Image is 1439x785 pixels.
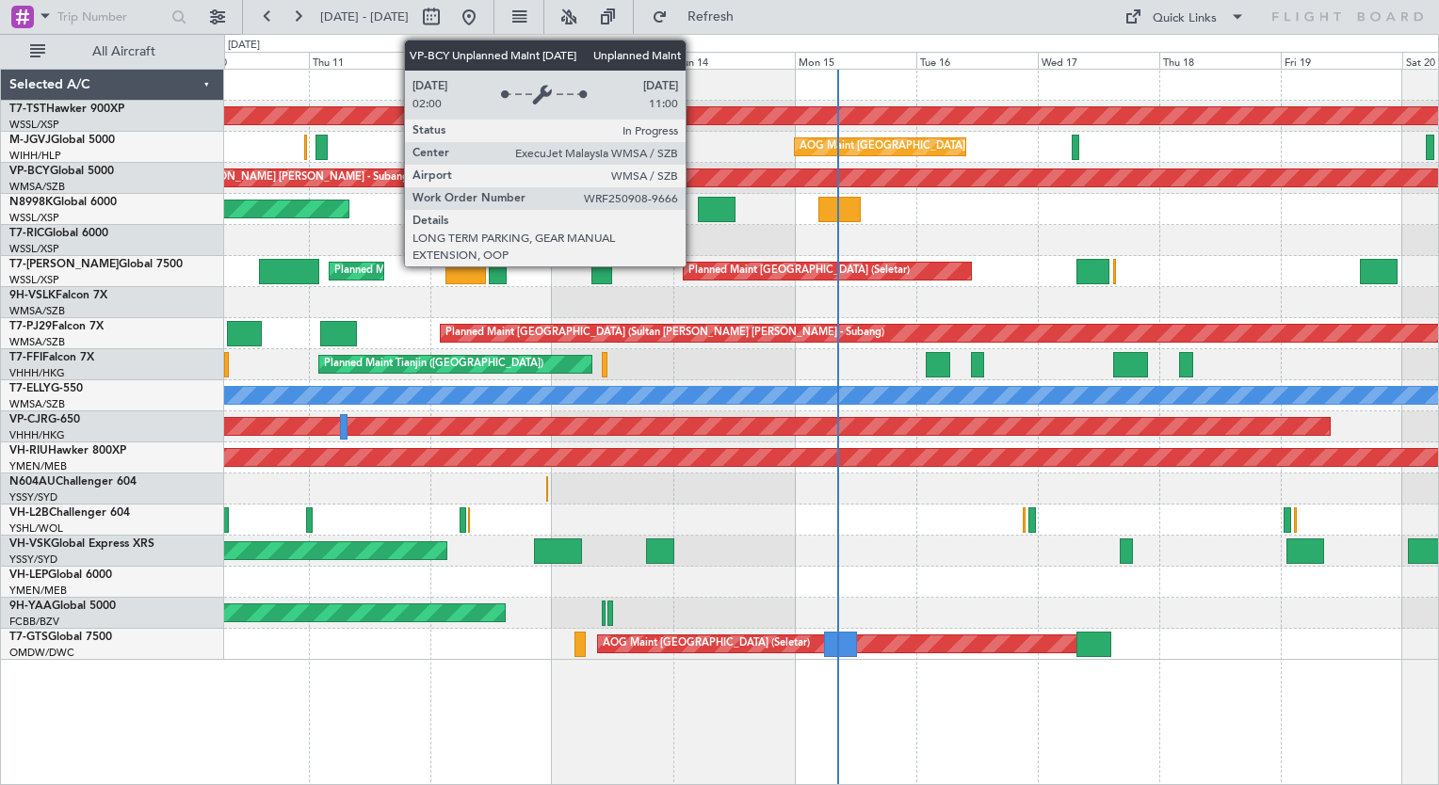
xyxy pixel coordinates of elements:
[9,197,117,208] a: N8998KGlobal 6000
[9,476,137,488] a: N604AUChallenger 604
[9,149,61,163] a: WIHH/HLP
[9,228,108,239] a: T7-RICGlobal 6000
[9,259,183,270] a: T7-[PERSON_NAME]Global 7500
[800,133,1020,161] div: AOG Maint [GEOGRAPHIC_DATA] (Halim Intl)
[9,228,44,239] span: T7-RIC
[9,242,59,256] a: WSSL/XSP
[9,569,48,581] span: VH-LEP
[9,646,74,660] a: OMDW/DWC
[9,632,48,643] span: T7-GTS
[9,490,57,505] a: YSSY/SYD
[9,166,114,177] a: VP-BCYGlobal 5000
[9,584,67,598] a: YMEN/MEB
[9,414,48,425] span: VP-CJR
[643,2,756,32] button: Refresh
[673,52,795,69] div: Sun 14
[9,601,116,612] a: 9H-YAAGlobal 5000
[1159,52,1281,69] div: Thu 18
[552,52,673,69] div: Sat 13
[9,601,52,612] span: 9H-YAA
[9,366,65,380] a: VHHH/HKG
[9,553,57,567] a: YSSY/SYD
[9,615,59,629] a: FCBB/BZV
[9,104,46,115] span: T7-TST
[228,38,260,54] div: [DATE]
[1038,52,1159,69] div: Wed 17
[9,135,51,146] span: M-JGVJ
[9,321,52,332] span: T7-PJ29
[916,52,1038,69] div: Tue 16
[9,335,65,349] a: WMSA/SZB
[9,632,112,643] a: T7-GTSGlobal 7500
[9,538,51,550] span: VH-VSK
[1153,9,1217,28] div: Quick Links
[9,197,53,208] span: N8998K
[430,52,552,69] div: Fri 12
[57,3,166,31] input: Trip Number
[9,569,112,581] a: VH-LEPGlobal 6000
[1115,2,1254,32] button: Quick Links
[9,507,49,519] span: VH-L2B
[9,211,59,225] a: WSSL/XSP
[334,257,520,285] div: Planned Maint Dubai (Al Maktoum Intl)
[324,350,543,378] div: Planned Maint Tianjin ([GEOGRAPHIC_DATA])
[309,52,430,69] div: Thu 11
[9,273,59,287] a: WSSL/XSP
[9,352,94,363] a: T7-FFIFalcon 7X
[9,352,42,363] span: T7-FFI
[9,259,119,270] span: T7-[PERSON_NAME]
[9,428,65,442] a: VHHH/HKG
[9,166,50,177] span: VP-BCY
[9,383,51,394] span: T7-ELLY
[9,476,56,488] span: N604AU
[445,319,884,347] div: Planned Maint [GEOGRAPHIC_DATA] (Sultan [PERSON_NAME] [PERSON_NAME] - Subang)
[9,180,65,194] a: WMSA/SZB
[9,290,107,301] a: 9H-VSLKFalcon 7X
[603,630,810,658] div: AOG Maint [GEOGRAPHIC_DATA] (Seletar)
[49,45,199,58] span: All Aircraft
[671,10,751,24] span: Refresh
[9,118,59,132] a: WSSL/XSP
[9,135,115,146] a: M-JGVJGlobal 5000
[320,8,409,25] span: [DATE] - [DATE]
[688,257,910,285] div: Planned Maint [GEOGRAPHIC_DATA] (Seletar)
[795,52,916,69] div: Mon 15
[9,507,130,519] a: VH-L2BChallenger 604
[9,414,80,425] a: VP-CJRG-650
[9,521,63,536] a: YSHL/WOL
[21,37,204,67] button: All Aircraft
[9,445,48,457] span: VH-RIU
[9,290,56,301] span: 9H-VSLK
[9,459,67,473] a: YMEN/MEB
[9,445,126,457] a: VH-RIUHawker 800XP
[9,383,83,394] a: T7-ELLYG-550
[9,538,154,550] a: VH-VSKGlobal Express XRS
[9,104,124,115] a: T7-TSTHawker 900XP
[9,304,65,318] a: WMSA/SZB
[1281,52,1402,69] div: Fri 19
[9,321,104,332] a: T7-PJ29Falcon 7X
[9,397,65,411] a: WMSA/SZB
[187,52,309,69] div: Wed 10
